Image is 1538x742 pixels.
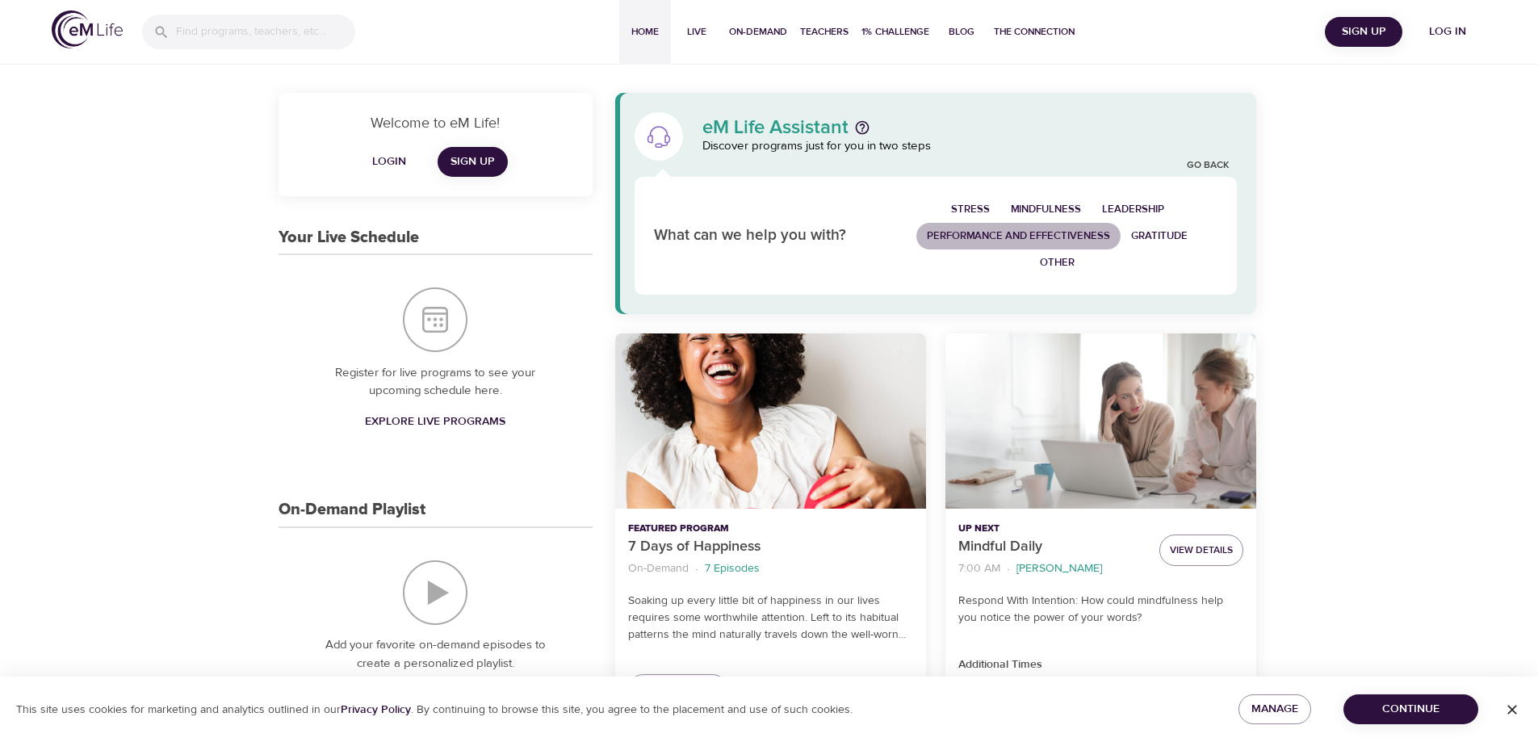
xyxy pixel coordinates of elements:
img: logo [52,10,123,48]
img: eM Life Assistant [646,124,672,149]
span: Stress [951,200,990,219]
p: Discover programs just for you in two steps [702,137,1238,156]
button: Continue [1343,694,1478,724]
a: Privacy Policy [341,702,411,717]
span: Explore Live Programs [365,412,505,432]
span: Login [370,152,409,172]
button: 7 Days of Happiness [615,333,926,509]
a: Explore Live Programs [358,407,512,437]
button: Stress [941,196,1000,223]
p: What can we help you with? [654,224,878,248]
span: Log in [1415,22,1480,42]
button: View Details [1159,534,1243,566]
button: Manage [1238,694,1311,724]
p: Mindful Daily [958,536,1146,558]
span: Gratitude [1131,227,1188,245]
span: Home [626,23,664,40]
p: 7:00 AM [958,560,1000,577]
button: Leadership [1092,196,1175,223]
button: Performance and Effectiveness [916,223,1121,249]
button: Other [1029,249,1085,276]
button: Mindful Daily [945,333,1256,509]
p: Up Next [958,522,1146,536]
nav: breadcrumb [958,558,1146,580]
p: Respond With Intention: How could mindfulness help you notice the power of your words? [958,593,1243,627]
p: [PERSON_NAME] [1016,560,1102,577]
p: Register for live programs to see your upcoming schedule here. [311,364,560,400]
span: The Connection [994,23,1075,40]
a: Go Back [1187,159,1229,173]
span: Live [677,23,716,40]
span: Manage [1251,699,1298,719]
span: Sign Up [451,152,495,172]
span: Other [1040,254,1075,272]
img: Your Live Schedule [403,287,467,352]
span: Mindfulness [1011,200,1081,219]
li: · [695,558,698,580]
span: Continue [1356,699,1465,719]
input: Find programs, teachers, etc... [176,15,355,49]
span: Leadership [1102,200,1164,219]
p: 7 Days of Happiness [628,536,913,558]
img: On-Demand Playlist [403,560,467,625]
p: eM Life Assistant [702,118,849,137]
nav: breadcrumb [628,558,913,580]
span: Sign Up [1331,22,1396,42]
li: · [1007,558,1010,580]
p: Add your favorite on-demand episodes to create a personalized playlist. [311,636,560,673]
p: 7 Episodes [705,560,760,577]
a: View Details [628,674,727,704]
span: Blog [942,23,981,40]
h3: On-Demand Playlist [279,501,425,519]
button: Log in [1409,17,1486,47]
p: Welcome to eM Life! [298,112,573,134]
button: Gratitude [1121,223,1198,249]
p: Featured Program [628,522,913,536]
span: Performance and Effectiveness [927,227,1110,245]
p: Soaking up every little bit of happiness in our lives requires some worthwhile attention. Left to... [628,593,913,643]
span: 1% Challenge [861,23,929,40]
button: Mindfulness [1000,196,1092,223]
span: On-Demand [729,23,787,40]
button: Sign Up [1325,17,1402,47]
a: Sign Up [438,147,508,177]
span: Teachers [800,23,849,40]
h3: Your Live Schedule [279,228,419,247]
span: View Details [1170,542,1233,559]
p: Additional Times [958,656,1243,673]
button: Login [363,147,415,177]
p: On-Demand [628,560,689,577]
